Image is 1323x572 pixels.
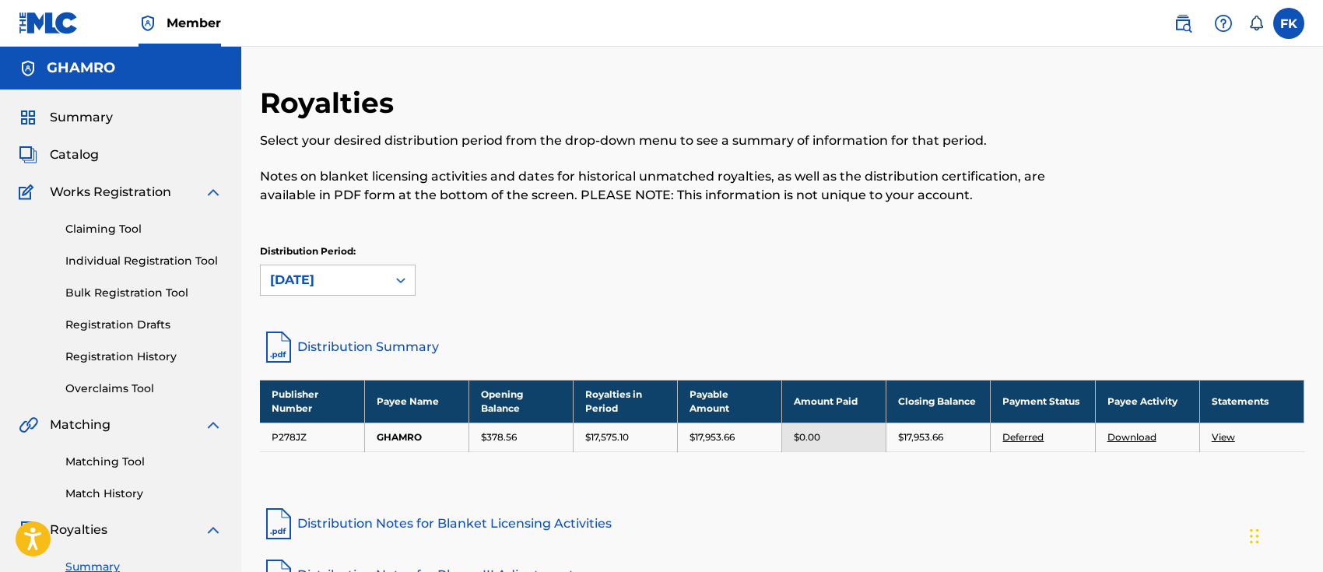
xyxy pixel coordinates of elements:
p: $0.00 [794,430,820,444]
div: Help [1208,8,1239,39]
p: $17,953.66 [690,430,735,444]
th: Amount Paid [782,380,886,423]
span: Catalog [50,146,99,164]
span: Royalties [50,521,107,539]
img: help [1214,14,1233,33]
div: Drag [1250,513,1259,560]
th: Publisher Number [260,380,364,423]
th: Royalties in Period [573,380,677,423]
span: Member [167,14,221,32]
a: Claiming Tool [65,221,223,237]
a: Matching Tool [65,454,223,470]
p: Notes on blanket licensing activities and dates for historical unmatched royalties, as well as th... [260,167,1064,205]
img: Top Rightsholder [139,14,157,33]
h5: GHAMRO [47,59,115,77]
a: Deferred [1002,431,1044,443]
th: Payee Activity [1095,380,1199,423]
img: Accounts [19,59,37,78]
img: Royalties [19,521,37,539]
a: Match History [65,486,223,502]
th: Payable Amount [678,380,782,423]
img: expand [204,521,223,539]
th: Payment Status [991,380,1095,423]
td: P278JZ [260,423,364,451]
span: Summary [50,108,113,127]
p: $17,953.66 [898,430,943,444]
img: Matching [19,416,38,434]
th: Opening Balance [468,380,573,423]
a: Public Search [1167,8,1198,39]
img: MLC Logo [19,12,79,34]
span: Matching [50,416,111,434]
img: Works Registration [19,183,39,202]
a: Registration Drafts [65,317,223,333]
th: Statements [1199,380,1304,423]
img: distribution-summary-pdf [260,328,297,366]
div: User Menu [1273,8,1304,39]
a: View [1212,431,1235,443]
a: Bulk Registration Tool [65,285,223,301]
span: Works Registration [50,183,171,202]
div: Notifications [1248,16,1264,31]
img: pdf [260,505,297,542]
h2: Royalties [260,86,402,121]
a: Individual Registration Tool [65,253,223,269]
a: Distribution Notes for Blanket Licensing Activities [260,505,1304,542]
a: Overclaims Tool [65,381,223,397]
img: Catalog [19,146,37,164]
td: GHAMRO [364,423,468,451]
p: Distribution Period: [260,244,416,258]
img: expand [204,183,223,202]
p: $378.56 [481,430,517,444]
p: Select your desired distribution period from the drop-down menu to see a summary of information f... [260,132,1064,150]
a: Download [1107,431,1156,443]
a: Registration History [65,349,223,365]
a: Distribution Summary [260,328,1304,366]
iframe: Chat Widget [1245,497,1323,572]
th: Payee Name [364,380,468,423]
img: Summary [19,108,37,127]
th: Closing Balance [886,380,991,423]
img: expand [204,416,223,434]
a: CatalogCatalog [19,146,99,164]
p: $17,575.10 [585,430,629,444]
img: search [1174,14,1192,33]
a: SummarySummary [19,108,113,127]
div: [DATE] [270,271,377,290]
iframe: Resource Center [1279,357,1323,483]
